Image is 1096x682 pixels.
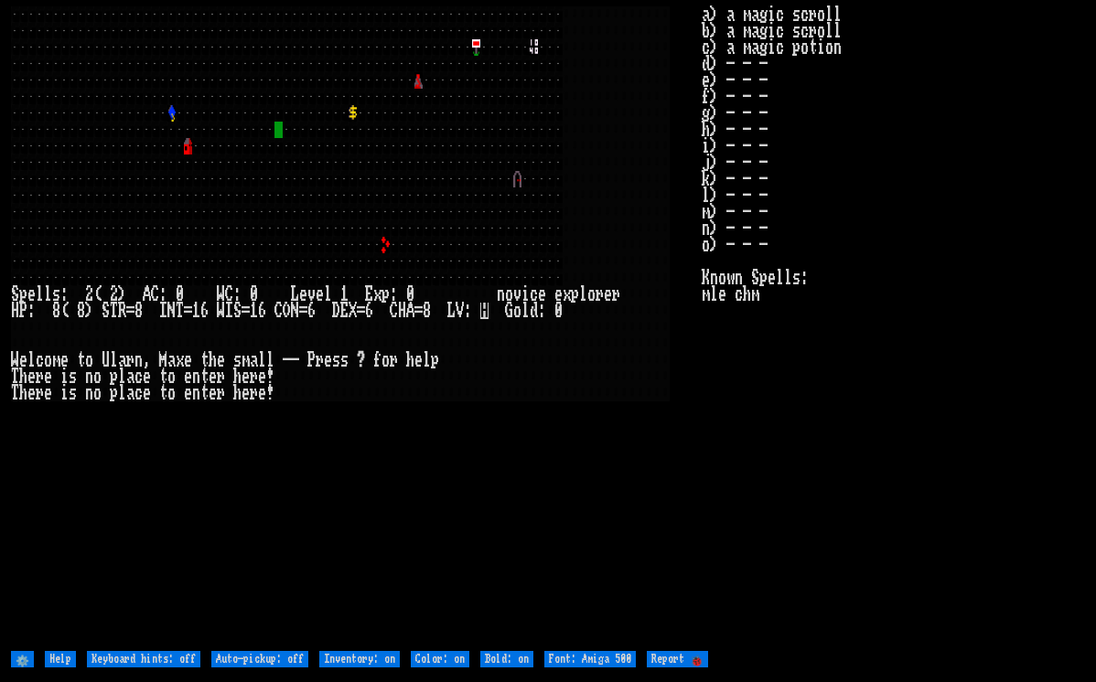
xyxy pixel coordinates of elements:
[126,385,134,401] div: a
[307,286,316,303] div: v
[118,352,126,368] div: a
[134,352,143,368] div: n
[27,368,36,385] div: e
[242,303,250,319] div: =
[44,385,52,401] div: e
[596,286,604,303] div: r
[324,352,332,368] div: e
[52,286,60,303] div: s
[579,286,587,303] div: l
[143,385,151,401] div: e
[538,303,546,319] div: :
[447,303,456,319] div: L
[151,286,159,303] div: C
[45,651,76,667] input: Help
[19,352,27,368] div: e
[373,352,381,368] div: f
[192,385,200,401] div: n
[27,303,36,319] div: :
[192,368,200,385] div: n
[357,303,365,319] div: =
[87,651,200,667] input: Keyboard hints: off
[587,286,596,303] div: o
[233,385,242,401] div: h
[530,303,538,319] div: d
[110,352,118,368] div: l
[217,368,225,385] div: r
[176,286,184,303] div: 0
[200,352,209,368] div: t
[60,303,69,319] div: (
[192,303,200,319] div: 1
[143,352,151,368] div: ,
[27,352,36,368] div: l
[258,352,266,368] div: l
[118,385,126,401] div: l
[44,286,52,303] div: l
[423,303,431,319] div: 8
[85,368,93,385] div: n
[250,303,258,319] div: 1
[217,352,225,368] div: e
[44,368,52,385] div: e
[390,286,398,303] div: :
[110,286,118,303] div: 2
[200,368,209,385] div: t
[184,303,192,319] div: =
[365,286,373,303] div: E
[340,303,349,319] div: E
[381,352,390,368] div: o
[480,651,533,667] input: Bold: on
[233,303,242,319] div: S
[159,352,167,368] div: M
[702,6,1085,647] stats: a) a magic scroll b) a magic scroll c) a magic potion d) - - - e) - - - f) - - - g) - - - h) - - ...
[60,352,69,368] div: e
[217,286,225,303] div: W
[27,385,36,401] div: e
[406,286,414,303] div: 0
[647,651,708,667] input: Report 🐞
[497,286,505,303] div: n
[480,303,489,319] mark: H
[176,352,184,368] div: x
[102,303,110,319] div: S
[60,385,69,401] div: i
[554,286,563,303] div: e
[159,385,167,401] div: t
[85,385,93,401] div: n
[11,651,34,667] input: ⚙️
[266,352,274,368] div: l
[456,303,464,319] div: V
[200,303,209,319] div: 6
[521,303,530,319] div: l
[110,368,118,385] div: p
[211,651,308,667] input: Auto-pickup: off
[19,385,27,401] div: h
[373,286,381,303] div: x
[242,368,250,385] div: e
[423,352,431,368] div: l
[11,385,19,401] div: T
[167,352,176,368] div: a
[299,286,307,303] div: e
[414,352,423,368] div: e
[167,303,176,319] div: N
[283,303,291,319] div: O
[159,368,167,385] div: t
[242,385,250,401] div: e
[513,303,521,319] div: o
[11,286,19,303] div: S
[209,385,217,401] div: e
[291,286,299,303] div: L
[571,286,579,303] div: p
[118,368,126,385] div: l
[266,368,274,385] div: !
[538,286,546,303] div: e
[266,385,274,401] div: !
[349,303,357,319] div: X
[19,303,27,319] div: P
[85,352,93,368] div: o
[365,303,373,319] div: 6
[283,352,291,368] div: -
[167,385,176,401] div: o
